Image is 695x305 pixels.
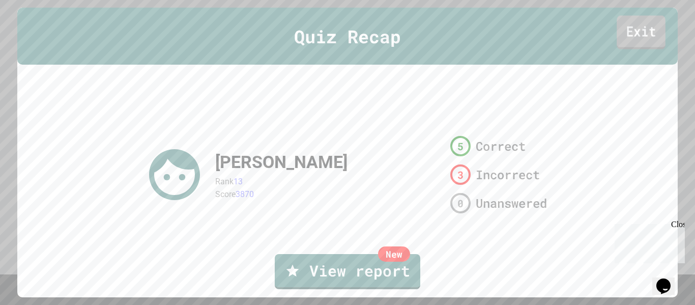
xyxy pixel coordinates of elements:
span: Rank [215,177,234,186]
span: Correct [476,137,526,155]
a: View report [275,254,420,289]
span: Unanswered [476,194,547,212]
div: New [378,246,410,262]
div: 0 [450,193,471,213]
div: Quiz Recap [17,8,678,65]
a: Exit [617,16,665,49]
iframe: chat widget [611,220,685,263]
iframe: chat widget [652,264,685,295]
span: 3870 [236,189,254,199]
span: Incorrect [476,165,540,184]
span: Score [215,189,236,199]
span: 13 [234,177,243,186]
div: 3 [450,164,471,185]
div: [PERSON_NAME] [215,149,347,175]
div: 5 [450,136,471,156]
div: Chat with us now!Close [4,4,70,65]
